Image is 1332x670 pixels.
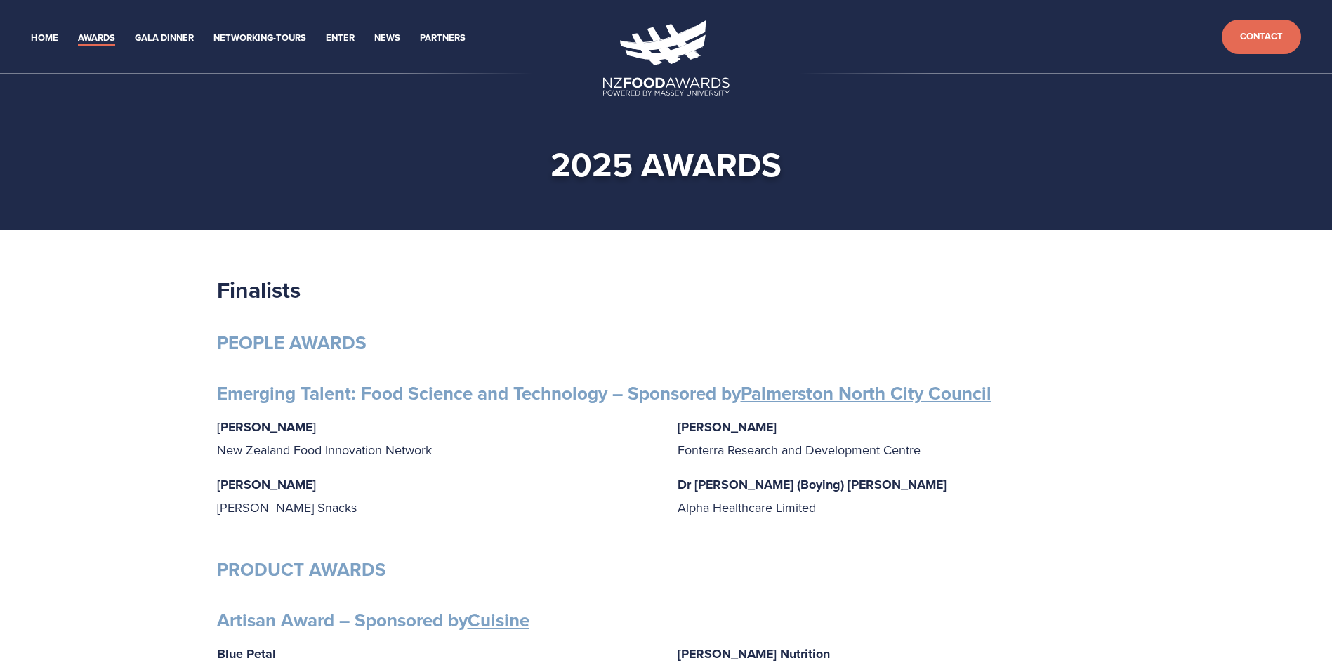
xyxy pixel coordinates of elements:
strong: Finalists [217,273,301,306]
strong: [PERSON_NAME] Nutrition [678,645,830,663]
p: Alpha Healthcare Limited [678,473,1116,518]
strong: Emerging Talent: Food Science and Technology – Sponsored by [217,380,991,407]
a: News [374,30,400,46]
a: Contact [1222,20,1301,54]
strong: PRODUCT AWARDS [217,556,386,583]
a: Awards [78,30,115,46]
a: Networking-Tours [213,30,306,46]
a: Partners [420,30,466,46]
strong: [PERSON_NAME] [217,475,316,494]
strong: Dr [PERSON_NAME] (Boying) [PERSON_NAME] [678,475,947,494]
p: Fonterra Research and Development Centre [678,416,1116,461]
a: Gala Dinner [135,30,194,46]
strong: Artisan Award – Sponsored by [217,607,529,633]
a: Cuisine [468,607,529,633]
a: Home [31,30,58,46]
h1: 2025 awards [239,143,1093,185]
strong: [PERSON_NAME] [217,418,316,436]
strong: Blue Petal [217,645,276,663]
strong: PEOPLE AWARDS [217,329,367,356]
p: [PERSON_NAME] Snacks [217,473,655,518]
a: Palmerston North City Council [741,380,991,407]
p: New Zealand Food Innovation Network [217,416,655,461]
a: Enter [326,30,355,46]
strong: [PERSON_NAME] [678,418,777,436]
